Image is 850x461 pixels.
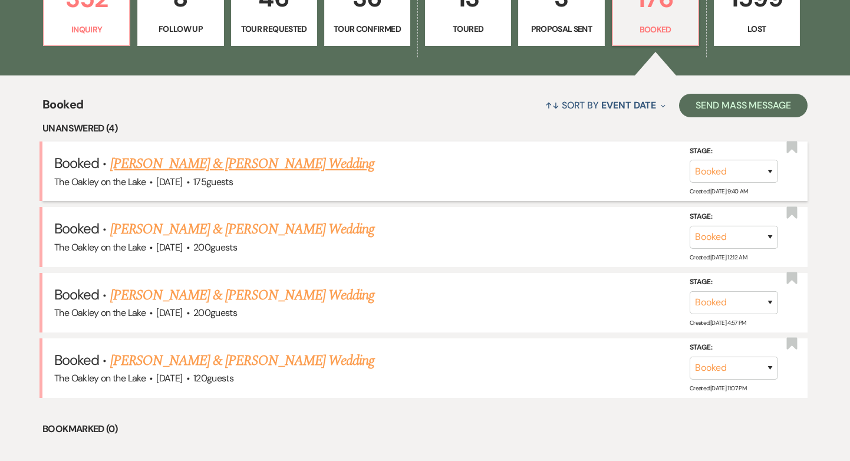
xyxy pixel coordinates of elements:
span: The Oakley on the Lake [54,372,146,384]
span: Booked [54,285,99,304]
a: [PERSON_NAME] & [PERSON_NAME] Wedding [110,285,374,306]
label: Stage: [690,210,778,223]
span: 200 guests [193,307,237,319]
p: Toured [433,22,503,35]
span: [DATE] [156,372,182,384]
label: Stage: [690,276,778,289]
span: Created: [DATE] 9:40 AM [690,187,748,195]
li: Bookmarked (0) [42,422,808,437]
span: Created: [DATE] 12:12 AM [690,253,747,261]
a: [PERSON_NAME] & [PERSON_NAME] Wedding [110,153,374,174]
span: 175 guests [193,176,233,188]
li: Unanswered (4) [42,121,808,136]
span: Created: [DATE] 11:07 PM [690,384,746,392]
p: Inquiry [51,23,122,36]
p: Follow Up [145,22,216,35]
a: [PERSON_NAME] & [PERSON_NAME] Wedding [110,350,374,371]
span: Created: [DATE] 4:57 PM [690,319,746,327]
span: ↑↓ [545,99,559,111]
span: Booked [42,96,83,121]
a: [PERSON_NAME] & [PERSON_NAME] Wedding [110,219,374,240]
span: [DATE] [156,307,182,319]
p: Tour Requested [239,22,309,35]
p: Booked [620,23,691,36]
label: Stage: [690,145,778,158]
span: The Oakley on the Lake [54,307,146,319]
label: Stage: [690,341,778,354]
span: [DATE] [156,241,182,253]
span: 200 guests [193,241,237,253]
span: The Oakley on the Lake [54,241,146,253]
span: The Oakley on the Lake [54,176,146,188]
span: [DATE] [156,176,182,188]
button: Send Mass Message [679,94,808,117]
p: Lost [721,22,792,35]
p: Proposal Sent [526,22,597,35]
span: Booked [54,154,99,172]
span: Booked [54,351,99,369]
p: Tour Confirmed [332,22,403,35]
span: Event Date [601,99,656,111]
span: Booked [54,219,99,238]
button: Sort By Event Date [541,90,670,121]
span: 120 guests [193,372,233,384]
